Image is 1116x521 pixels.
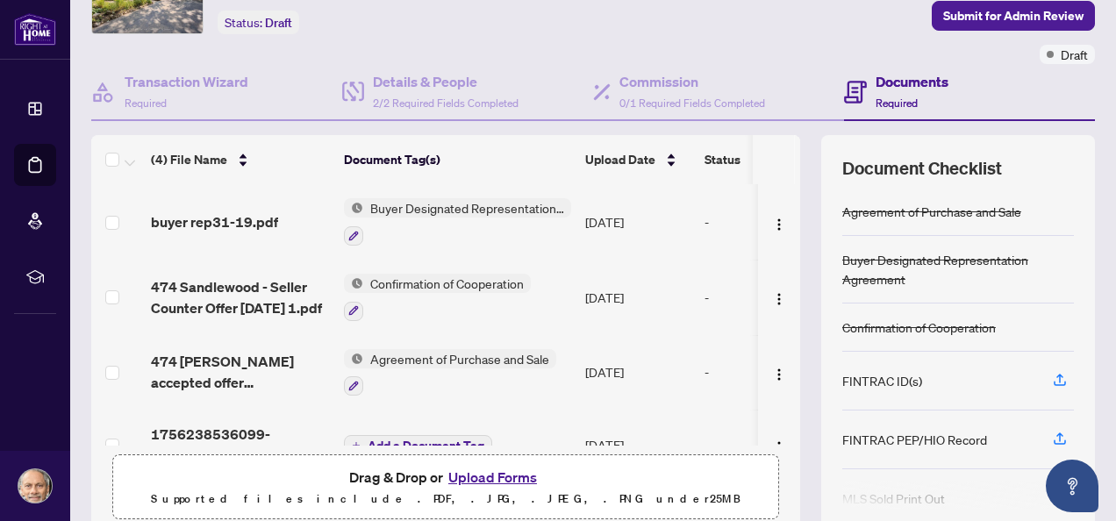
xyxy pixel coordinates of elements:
span: Draft [1061,45,1088,64]
img: Logo [772,368,786,382]
button: Status IconAgreement of Purchase and Sale [344,349,556,396]
div: - [705,435,840,454]
h4: Documents [876,71,948,92]
span: (4) File Name [151,150,227,169]
button: Upload Forms [443,466,542,489]
span: Required [876,96,918,110]
button: Add a Document Tag [344,433,492,456]
button: Status IconBuyer Designated Representation Agreement [344,198,571,246]
button: Logo [765,283,793,311]
h4: Transaction Wizard [125,71,248,92]
th: (4) File Name [144,135,337,184]
div: Agreement of Purchase and Sale [842,202,1021,221]
img: Logo [772,440,786,454]
div: Buyer Designated Representation Agreement [842,250,1074,289]
button: Open asap [1046,460,1098,512]
h4: Details & People [373,71,519,92]
img: logo [14,13,56,46]
span: 474 [PERSON_NAME] accepted offer acknowledged .pdf [151,351,330,393]
span: 474 Sandlewood - Seller Counter Offer [DATE] 1.pdf [151,276,330,318]
span: buyer rep31-19.pdf [151,211,278,232]
span: Submit for Admin Review [943,2,1084,30]
span: 1756238536099-August182025-474SandlewoodRoad-SC.pdf [151,424,330,466]
div: Status: [218,11,299,34]
span: Buyer Designated Representation Agreement [363,198,571,218]
td: [DATE] [578,260,697,335]
button: Logo [765,358,793,386]
img: Profile Icon [18,469,52,503]
td: [DATE] [578,335,697,410]
th: Upload Date [578,135,697,184]
div: - [705,212,840,232]
span: Upload Date [585,150,655,169]
td: [DATE] [578,184,697,260]
td: [DATE] [578,410,697,480]
img: Status Icon [344,349,363,368]
span: 0/1 Required Fields Completed [619,96,765,110]
span: Required [125,96,167,110]
button: Logo [765,431,793,459]
th: Status [697,135,847,184]
button: Submit for Admin Review [932,1,1095,31]
span: Agreement of Purchase and Sale [363,349,556,368]
div: - [705,362,840,382]
div: Confirmation of Cooperation [842,318,996,337]
div: - [705,288,840,307]
h4: Commission [619,71,765,92]
img: Status Icon [344,274,363,293]
button: Status IconConfirmation of Cooperation [344,274,531,321]
img: Logo [772,292,786,306]
img: Logo [772,218,786,232]
span: Confirmation of Cooperation [363,274,531,293]
span: Document Checklist [842,156,1002,181]
span: 2/2 Required Fields Completed [373,96,519,110]
span: Draft [265,15,292,31]
button: Logo [765,208,793,236]
div: FINTRAC PEP/HIO Record [842,430,987,449]
span: Status [705,150,740,169]
span: Drag & Drop orUpload FormsSupported files include .PDF, .JPG, .JPEG, .PNG under25MB [113,455,778,520]
span: plus [352,441,361,450]
span: Drag & Drop or [349,466,542,489]
span: Add a Document Tag [368,439,484,452]
button: Add a Document Tag [344,435,492,456]
img: Status Icon [344,198,363,218]
div: FINTRAC ID(s) [842,371,922,390]
th: Document Tag(s) [337,135,578,184]
p: Supported files include .PDF, .JPG, .JPEG, .PNG under 25 MB [124,489,768,510]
